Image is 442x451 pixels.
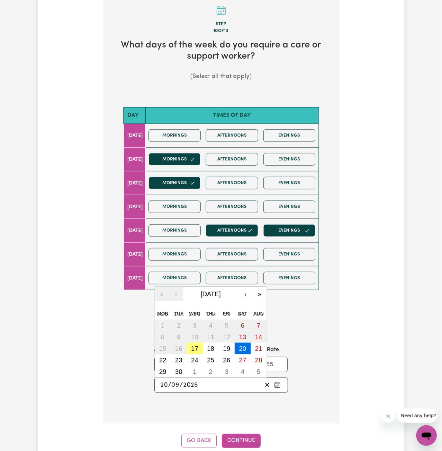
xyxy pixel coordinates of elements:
button: September 26, 2025 [219,354,235,366]
input: ---- [183,380,198,390]
abbr: Sunday [254,311,264,316]
abbr: Thursday [206,311,216,316]
abbr: September 20, 2025 [239,345,246,352]
button: » [253,287,267,301]
abbr: September 29, 2025 [159,368,166,375]
button: September 10, 2025 [187,331,203,343]
abbr: September 5, 2025 [225,322,229,329]
h3: Booking Time Options [123,321,319,330]
abbr: September 25, 2025 [207,357,214,364]
button: September 25, 2025 [203,354,219,366]
button: Evenings [263,177,316,189]
abbr: September 16, 2025 [175,345,182,352]
button: Mornings [149,129,201,142]
button: October 5, 2025 [251,366,267,377]
button: September 15, 2025 [155,343,171,354]
abbr: September 14, 2025 [255,334,262,341]
input: e.g. 2.5 [154,357,194,372]
button: September 22, 2025 [155,354,171,366]
iframe: Message from company [397,409,437,423]
abbr: October 4, 2025 [241,368,244,375]
abbr: Tuesday [174,311,184,316]
button: Afternoons [206,272,258,284]
button: September 16, 2025 [171,343,187,354]
iframe: Close message [382,410,395,423]
button: October 3, 2025 [219,366,235,377]
abbr: September 7, 2025 [257,322,260,329]
button: Evenings [263,272,316,284]
button: September 20, 2025 [235,343,251,354]
button: September 24, 2025 [187,354,203,366]
input: e.g. 55 [248,357,288,372]
button: September 14, 2025 [251,331,267,343]
button: Mornings [149,177,201,189]
button: September 29, 2025 [155,366,171,377]
abbr: September 19, 2025 [223,345,230,352]
td: [DATE] [123,171,145,195]
abbr: September 13, 2025 [239,334,246,341]
abbr: September 27, 2025 [239,357,246,364]
button: Evenings [263,224,316,237]
abbr: September 30, 2025 [175,368,182,375]
abbr: September 18, 2025 [207,345,214,352]
button: September 6, 2025 [235,320,251,331]
button: September 27, 2025 [235,354,251,366]
abbr: September 17, 2025 [191,345,198,352]
abbr: September 6, 2025 [241,322,244,329]
span: / [180,382,183,389]
abbr: October 2, 2025 [209,368,212,375]
button: Afternoons [206,177,258,189]
td: [DATE] [123,266,145,290]
button: Afternoons [206,153,258,166]
button: September 7, 2025 [251,320,267,331]
abbr: September 28, 2025 [255,357,262,364]
p: (Select all that apply) [113,72,329,82]
span: [DATE] [201,291,221,298]
abbr: September 3, 2025 [193,322,196,329]
abbr: September 10, 2025 [191,334,198,341]
button: September 18, 2025 [203,343,219,354]
button: Mornings [149,272,201,284]
abbr: September 12, 2025 [223,334,230,341]
abbr: September 15, 2025 [159,345,166,352]
th: Times of day [145,107,319,124]
span: / [168,382,172,389]
button: September 3, 2025 [187,320,203,331]
button: September 12, 2025 [219,331,235,343]
button: Clear start date [262,380,272,390]
button: Evenings [263,248,316,261]
button: Go Back [181,434,217,448]
div: Step [113,21,329,28]
abbr: September 1, 2025 [161,322,165,329]
button: « [155,287,169,301]
abbr: September 23, 2025 [175,357,182,364]
abbr: September 24, 2025 [191,357,198,364]
abbr: September 8, 2025 [161,334,165,341]
th: Day [123,107,145,124]
div: 10 of 13 [113,28,329,35]
button: Continue [222,434,261,448]
button: September 8, 2025 [155,331,171,343]
button: Mornings [149,153,201,166]
button: September 1, 2025 [155,320,171,331]
button: ‹ [169,287,183,301]
button: Mornings [149,248,201,261]
button: September 28, 2025 [251,354,267,366]
label: Approximate hours [154,346,204,354]
abbr: October 3, 2025 [225,368,229,375]
abbr: Saturday [238,311,247,316]
abbr: September 22, 2025 [159,357,166,364]
button: September 17, 2025 [187,343,203,354]
abbr: September 2, 2025 [177,322,180,329]
abbr: September 11, 2025 [207,334,214,341]
button: October 2, 2025 [203,366,219,377]
button: [DATE] [183,287,239,301]
button: September 13, 2025 [235,331,251,343]
button: September 23, 2025 [171,354,187,366]
button: › [239,287,253,301]
button: September 2, 2025 [171,320,187,331]
input: -- [172,380,180,390]
button: September 11, 2025 [203,331,219,343]
button: Afternoons [206,224,258,237]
